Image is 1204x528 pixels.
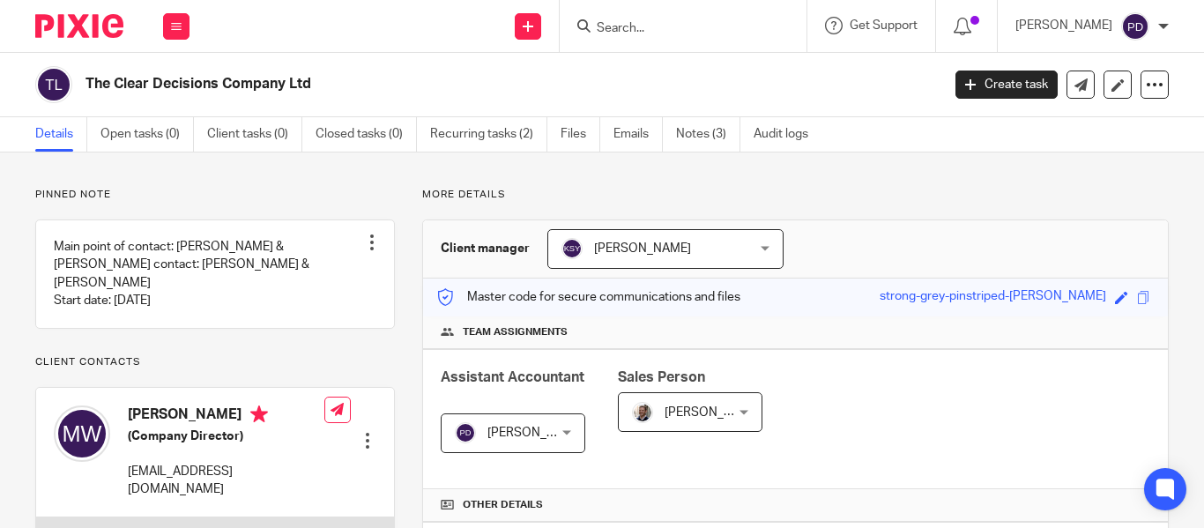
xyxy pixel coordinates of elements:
[250,405,268,423] i: Primary
[430,117,547,152] a: Recurring tasks (2)
[595,21,754,37] input: Search
[613,117,663,152] a: Emails
[128,405,324,428] h4: [PERSON_NAME]
[35,355,395,369] p: Client contacts
[561,238,583,259] img: svg%3E
[35,188,395,202] p: Pinned note
[955,71,1058,99] a: Create task
[35,14,123,38] img: Pixie
[561,117,600,152] a: Files
[35,117,87,152] a: Details
[676,117,740,152] a: Notes (3)
[441,370,584,384] span: Assistant Accountant
[1015,17,1112,34] p: [PERSON_NAME]
[316,117,417,152] a: Closed tasks (0)
[85,75,761,93] h2: The Clear Decisions Company Ltd
[1121,12,1149,41] img: svg%3E
[441,240,530,257] h3: Client manager
[54,405,110,462] img: svg%3E
[455,422,476,443] img: svg%3E
[100,117,194,152] a: Open tasks (0)
[463,325,568,339] span: Team assignments
[487,427,584,439] span: [PERSON_NAME]
[754,117,821,152] a: Audit logs
[128,428,324,445] h5: (Company Director)
[632,402,653,423] img: Matt%20Circle.png
[463,498,543,512] span: Other details
[422,188,1169,202] p: More details
[665,406,762,419] span: [PERSON_NAME]
[207,117,302,152] a: Client tasks (0)
[618,370,705,384] span: Sales Person
[35,66,72,103] img: svg%3E
[880,287,1106,308] div: strong-grey-pinstriped-[PERSON_NAME]
[850,19,918,32] span: Get Support
[436,288,740,306] p: Master code for secure communications and files
[128,463,324,499] p: [EMAIL_ADDRESS][DOMAIN_NAME]
[594,242,691,255] span: [PERSON_NAME]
